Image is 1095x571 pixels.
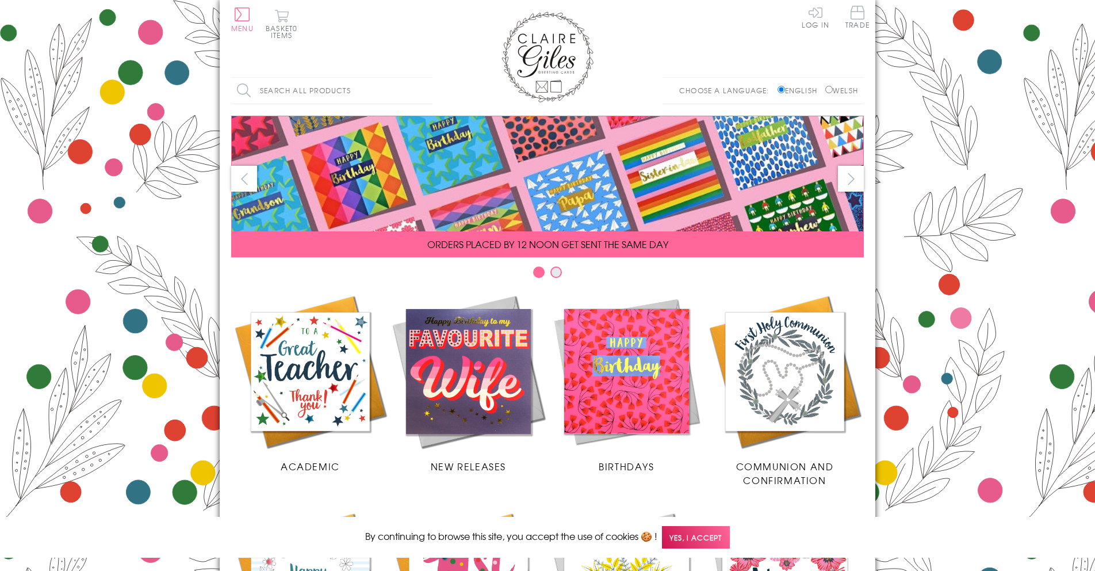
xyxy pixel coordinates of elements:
[778,85,823,96] label: English
[547,292,706,473] a: Birthdays
[599,459,654,473] span: Birthdays
[389,292,547,473] a: New Releases
[845,6,870,28] span: Trade
[825,86,833,93] input: Welsh
[281,459,340,473] span: Academic
[838,166,864,192] button: next
[679,85,775,96] p: Choose a language:
[231,292,389,473] a: Academic
[271,23,297,40] span: 0 items
[231,78,432,104] input: Search all products
[501,12,594,102] img: Claire Giles Greetings Cards
[231,166,257,192] button: prev
[231,266,864,284] div: Carousel Pagination
[266,9,297,39] button: Basket0 items
[231,23,254,33] span: Menu
[550,267,562,278] button: Carousel Page 2
[421,78,432,104] input: Search
[231,7,254,32] button: Menu
[778,86,785,93] input: English
[706,292,864,487] a: Communion and Confirmation
[845,6,870,31] a: Trade
[427,237,668,251] span: ORDERS PLACED BY 12 NOON GET SENT THE SAME DAY
[802,6,829,28] a: Log In
[533,267,545,278] button: Carousel Page 1 (Current Slide)
[431,459,506,473] span: New Releases
[825,85,858,96] label: Welsh
[662,526,730,549] span: Yes, I accept
[736,459,834,487] span: Communion and Confirmation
